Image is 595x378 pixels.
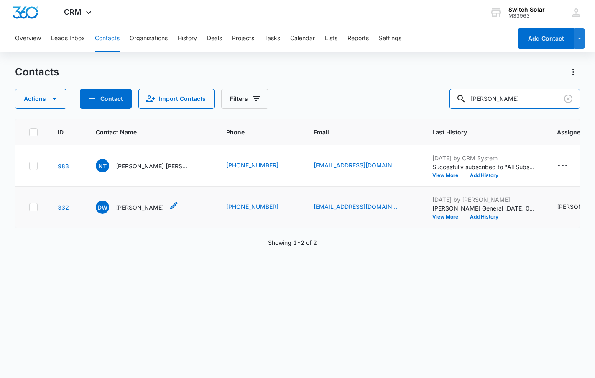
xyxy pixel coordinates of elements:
button: Clear [562,92,575,105]
div: Email - danielkward@icloud.com - Select to Edit Field [314,202,412,212]
div: --- [557,161,568,171]
div: account id [508,13,545,19]
div: Assigned To - - Select to Edit Field [557,161,583,171]
a: Navigate to contact details page for Daniel WARD [58,204,69,211]
button: Add History [464,173,504,178]
button: View More [432,173,464,178]
p: [DATE] by CRM System [432,154,537,162]
h1: Contacts [15,66,59,78]
a: [PHONE_NUMBER] [226,161,278,170]
a: [EMAIL_ADDRESS][DOMAIN_NAME] [314,202,397,211]
span: Phone [226,128,281,136]
button: View More [432,214,464,219]
p: [PERSON_NAME] [PERSON_NAME] [116,162,191,170]
a: [PHONE_NUMBER] [226,202,278,211]
button: Tasks [264,25,280,52]
div: account name [508,6,545,13]
span: ID [58,128,64,136]
span: Email [314,128,400,136]
button: History [178,25,197,52]
input: Search Contacts [449,89,580,109]
button: Lists [325,25,337,52]
button: Actions [15,89,66,109]
button: Filters [221,89,268,109]
button: Leads Inbox [51,25,85,52]
button: Overview [15,25,41,52]
button: Reports [347,25,369,52]
button: Add Contact [518,28,574,49]
div: Contact Name - Daniel WARD - Select to Edit Field [96,201,179,214]
p: [DATE] by [PERSON_NAME] [432,195,537,204]
button: Projects [232,25,254,52]
button: Add History [464,214,504,219]
button: Add Contact [80,89,132,109]
span: Contact Name [96,128,194,136]
div: Phone - 4079291621 - Select to Edit Field [226,161,294,171]
button: Actions [567,65,580,79]
button: Settings [379,25,401,52]
button: Deals [207,25,222,52]
span: Last History [432,128,525,136]
div: Email - ntward@gmail.com - Select to Edit Field [314,161,412,171]
span: DW [96,201,109,214]
a: [EMAIL_ADDRESS][DOMAIN_NAME] [314,161,397,170]
button: Import Contacts [138,89,215,109]
div: Phone - 8134839413 - Select to Edit Field [226,202,294,212]
p: Succesfully subscribed to "All Subscribers". [432,162,537,171]
div: Contact Name - Nathaniel Thomas Ward - Select to Edit Field [96,159,206,172]
p: [PERSON_NAME] General [DATE] 03:16 PM 2/7 Form 5695 sent [PERSON_NAME] General [DATE] 10:33 AM Up... [432,204,537,213]
a: Navigate to contact details page for Nathaniel Thomas Ward [58,162,69,170]
button: Calendar [290,25,315,52]
span: CRM [64,8,82,16]
span: NT [96,159,109,172]
button: Contacts [95,25,120,52]
button: Organizations [130,25,168,52]
p: [PERSON_NAME] [116,203,164,212]
p: Showing 1-2 of 2 [268,238,317,247]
